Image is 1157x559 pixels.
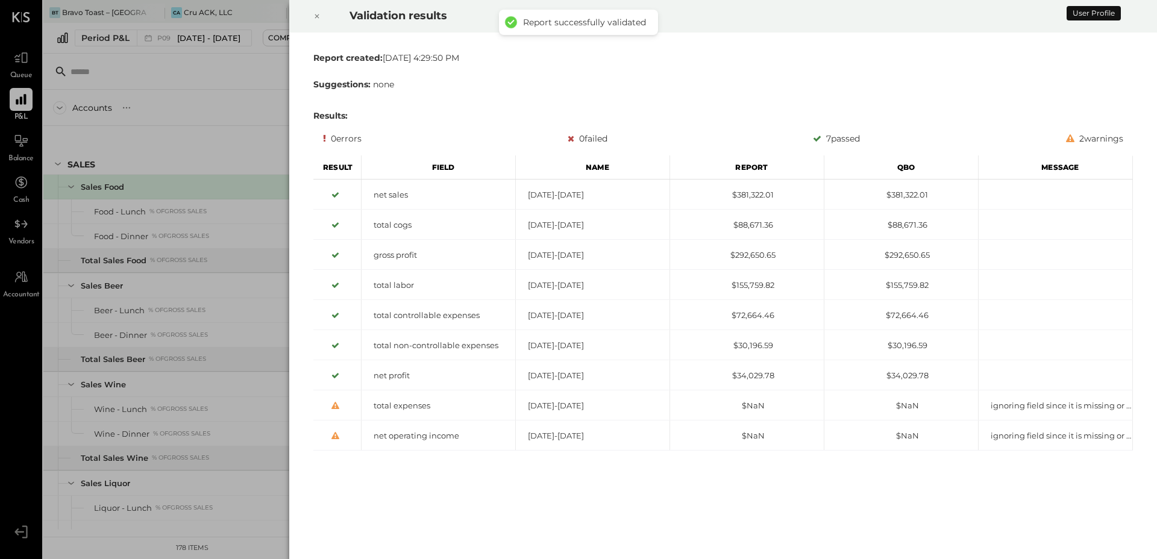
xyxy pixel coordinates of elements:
div: 0 errors [323,131,362,146]
div: gross profit [362,249,515,261]
div: 0 failed [568,131,607,146]
div: $72,664.46 [824,310,978,321]
div: $34,029.78 [670,370,824,381]
div: Report [670,155,824,180]
div: Qbo [824,155,979,180]
div: $30,196.59 [670,340,824,351]
div: [DATE] 4:29:50 PM [313,52,1133,64]
div: total expenses [362,400,515,411]
div: $NaN [824,430,978,442]
div: [DATE]-[DATE] [516,370,669,381]
div: ignoring field since it is missing or hidden from report [979,400,1132,411]
div: [DATE]-[DATE] [516,310,669,321]
div: total labor [362,279,515,291]
div: $NaN [670,400,824,411]
div: Report successfully validated [523,17,646,28]
div: [DATE]-[DATE] [516,249,669,261]
div: $34,029.78 [824,370,978,381]
div: Message [979,155,1133,180]
div: $292,650.65 [824,249,978,261]
div: [DATE]-[DATE] [516,340,669,351]
div: 2 warnings [1066,131,1123,146]
div: net sales [362,189,515,201]
div: total non-controllable expenses [362,340,515,351]
div: [DATE]-[DATE] [516,400,669,411]
div: total cogs [362,219,515,231]
div: net operating income [362,430,515,442]
div: $155,759.82 [670,279,824,291]
div: $381,322.01 [670,189,824,201]
h2: Validation results [350,1,996,31]
div: $NaN [670,430,824,442]
div: $88,671.36 [824,219,978,231]
div: $155,759.82 [824,279,978,291]
div: ignoring field since it is missing or hidden from report [979,430,1132,442]
div: Name [516,155,670,180]
div: [DATE]-[DATE] [516,219,669,231]
div: User Profile [1067,6,1121,20]
b: Suggestions: [313,79,371,90]
div: Field [362,155,516,180]
div: $NaN [824,400,978,411]
div: Result [313,155,362,180]
div: net profit [362,370,515,381]
div: total controllable expenses [362,310,515,321]
div: [DATE]-[DATE] [516,189,669,201]
div: 7 passed [813,131,860,146]
div: $72,664.46 [670,310,824,321]
b: Results: [313,110,348,121]
div: [DATE]-[DATE] [516,279,669,291]
div: $30,196.59 [824,340,978,351]
b: Report created: [313,52,383,63]
div: $292,650.65 [670,249,824,261]
div: $381,322.01 [824,189,978,201]
div: [DATE]-[DATE] [516,430,669,442]
div: $88,671.36 [670,219,824,231]
span: none [373,79,394,90]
